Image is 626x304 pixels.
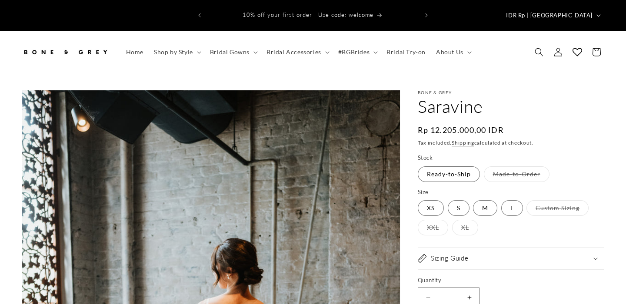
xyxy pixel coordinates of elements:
[418,188,430,197] legend: Size
[484,166,549,182] label: Made-to-Order
[452,220,478,235] label: XL
[205,43,261,61] summary: Bridal Gowns
[431,43,475,61] summary: About Us
[126,48,143,56] span: Home
[473,200,497,216] label: M
[526,200,589,216] label: Custom Sizing
[436,48,463,56] span: About Us
[501,200,523,216] label: L
[501,7,604,23] button: IDR Rp | [GEOGRAPHIC_DATA]
[418,95,604,118] h1: Saravine
[149,43,205,61] summary: Shop by Style
[418,276,604,285] label: Quantity
[448,200,469,216] label: S
[266,48,321,56] span: Bridal Accessories
[243,11,373,18] span: 10% off your first order | Use code: welcome
[418,248,604,269] summary: Sizing Guide
[418,200,444,216] label: XS
[190,7,209,23] button: Previous announcement
[210,48,250,56] span: Bridal Gowns
[417,7,436,23] button: Next announcement
[452,139,474,146] a: Shipping
[381,43,431,61] a: Bridal Try-on
[418,90,604,95] p: Bone & Grey
[418,220,448,235] label: XXL
[386,48,426,56] span: Bridal Try-on
[333,43,381,61] summary: #BGBrides
[261,43,333,61] summary: Bridal Accessories
[418,154,433,162] legend: Stock
[418,139,604,147] div: Tax included. calculated at checkout.
[431,254,468,263] h2: Sizing Guide
[22,43,109,62] img: Bone and Grey Bridal
[506,11,593,20] span: IDR Rp | [GEOGRAPHIC_DATA]
[418,166,480,182] label: Ready-to-Ship
[338,48,370,56] span: #BGBrides
[154,48,193,56] span: Shop by Style
[121,43,149,61] a: Home
[529,43,549,62] summary: Search
[418,124,504,136] span: Rp 12.205.000,00 IDR
[19,40,112,65] a: Bone and Grey Bridal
